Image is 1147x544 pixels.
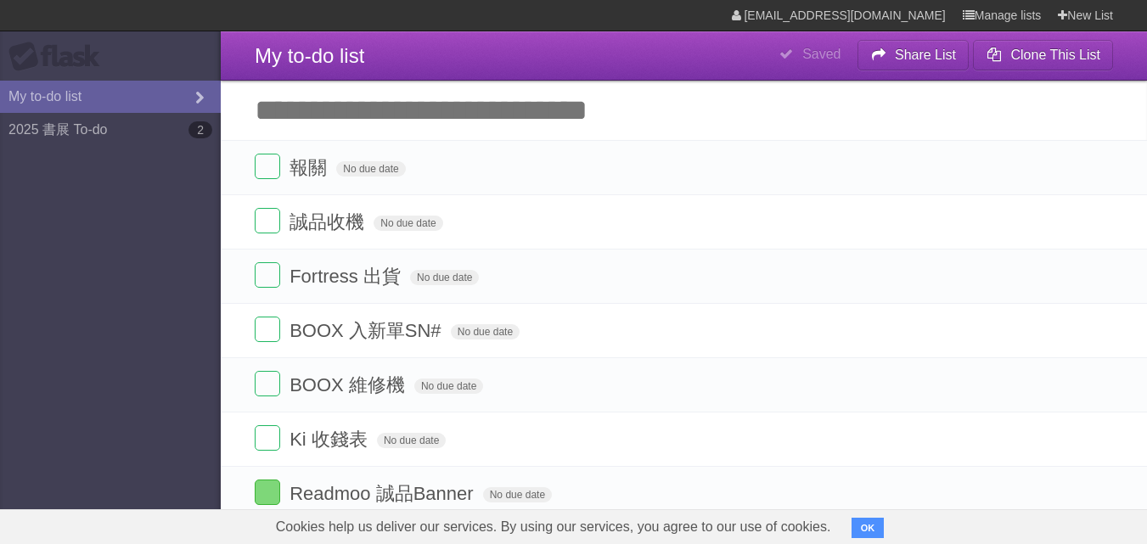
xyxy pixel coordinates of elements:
button: Clone This List [973,40,1113,70]
label: Done [255,317,280,342]
label: Done [255,208,280,233]
label: Done [255,154,280,179]
span: No due date [377,433,446,448]
div: Flask [8,42,110,72]
button: Share List [857,40,970,70]
span: Readmoo 誠品Banner [290,483,477,504]
span: BOOX 維修機 [290,374,409,395]
b: Saved [802,47,841,61]
label: Done [255,371,280,396]
label: Done [255,262,280,288]
label: Done [255,425,280,451]
span: No due date [414,379,483,394]
b: Share List [895,48,956,62]
button: OK [852,518,885,538]
span: No due date [336,161,405,177]
span: BOOX 入新單SN# [290,320,445,341]
span: No due date [451,324,520,339]
span: Ki 收錢表 [290,429,372,450]
span: My to-do list [255,44,364,67]
span: No due date [374,216,442,231]
span: 報關 [290,157,331,178]
b: Clone This List [1010,48,1100,62]
span: Cookies help us deliver our services. By using our services, you agree to our use of cookies. [259,510,848,544]
b: 2 [188,121,212,138]
span: 誠品收機 [290,211,368,233]
span: Fortress 出貨 [290,266,405,287]
span: No due date [483,487,552,502]
label: Done [255,480,280,505]
span: No due date [410,270,479,285]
